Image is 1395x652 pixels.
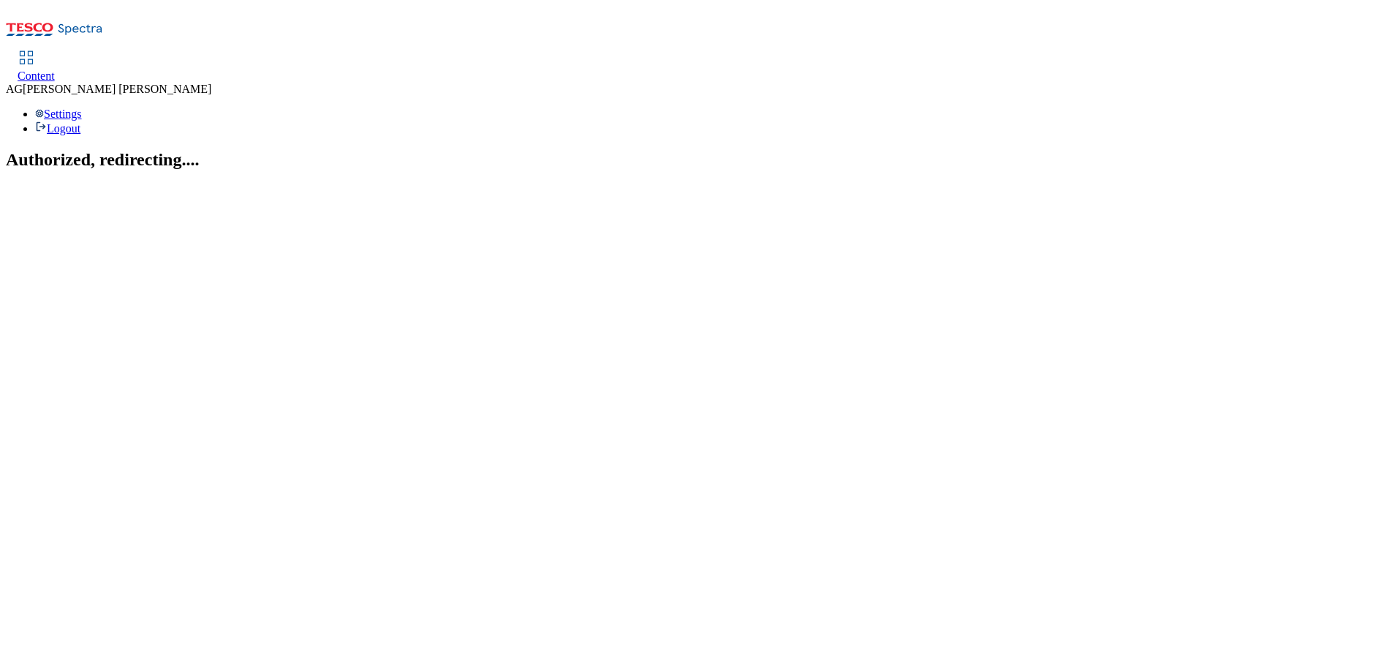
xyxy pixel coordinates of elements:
a: Settings [35,108,82,120]
span: AG [6,83,23,95]
a: Logout [35,122,80,135]
h2: Authorized, redirecting.... [6,150,1389,170]
a: Content [18,52,55,83]
span: [PERSON_NAME] [PERSON_NAME] [23,83,211,95]
span: Content [18,70,55,82]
